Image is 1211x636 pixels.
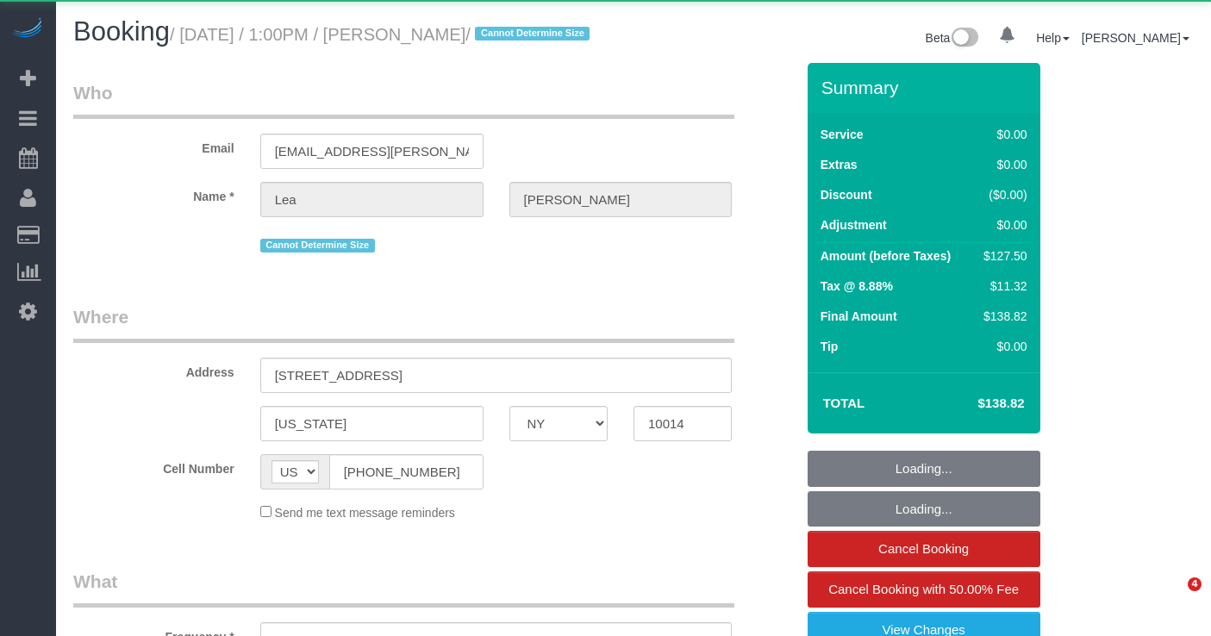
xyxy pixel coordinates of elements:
[465,25,595,44] span: /
[73,569,734,608] legend: What
[821,186,872,203] label: Discount
[1152,577,1194,619] iframe: Intercom live chat
[10,17,45,41] img: Automaid Logo
[260,239,375,253] span: Cannot Determine Size
[329,454,484,489] input: Cell Number
[260,406,484,441] input: City
[828,582,1019,596] span: Cancel Booking with 50.00% Fee
[60,134,247,157] label: Email
[60,454,247,477] label: Cell Number
[821,247,951,265] label: Amount (before Taxes)
[1036,31,1070,45] a: Help
[926,396,1024,411] h4: $138.82
[977,186,1027,203] div: ($0.00)
[634,406,732,441] input: Zip Code
[170,25,595,44] small: / [DATE] / 1:00PM / [PERSON_NAME]
[821,156,858,173] label: Extras
[977,126,1027,143] div: $0.00
[821,78,1032,97] h3: Summary
[926,31,979,45] a: Beta
[60,182,247,205] label: Name *
[808,531,1040,567] a: Cancel Booking
[977,247,1027,265] div: $127.50
[260,134,484,169] input: Email
[950,28,978,50] img: New interface
[821,277,893,295] label: Tax @ 8.88%
[73,80,734,119] legend: Who
[1188,577,1202,591] span: 4
[977,308,1027,325] div: $138.82
[260,182,484,217] input: First Name
[73,304,734,343] legend: Where
[73,16,170,47] span: Booking
[977,216,1027,234] div: $0.00
[475,27,590,41] span: Cannot Determine Size
[977,338,1027,355] div: $0.00
[60,358,247,381] label: Address
[821,216,887,234] label: Adjustment
[509,182,733,217] input: Last Name
[821,126,864,143] label: Service
[1082,31,1189,45] a: [PERSON_NAME]
[977,277,1027,295] div: $11.32
[977,156,1027,173] div: $0.00
[275,506,455,520] span: Send me text message reminders
[821,338,839,355] label: Tip
[823,396,865,410] strong: Total
[808,571,1040,608] a: Cancel Booking with 50.00% Fee
[821,308,897,325] label: Final Amount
